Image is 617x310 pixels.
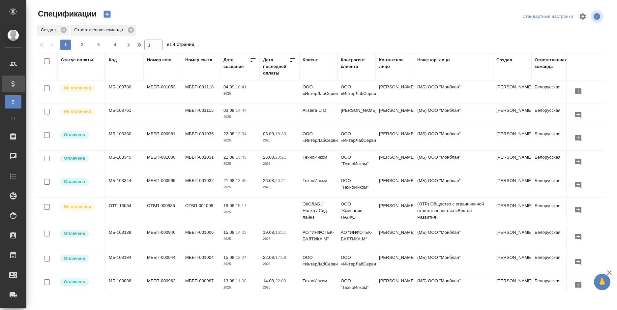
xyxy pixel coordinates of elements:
p: 04.09, [223,84,236,89]
td: [PERSON_NAME] [493,127,531,150]
p: 2025 [263,261,296,267]
div: Контрагент клиента [341,57,372,70]
td: Белорусская [531,127,570,150]
td: МББП-001035 [182,127,220,150]
td: (МБ) ООО "Монблан" [414,80,493,104]
td: OTP-13054 [105,199,144,222]
button: 2 [77,40,87,50]
p: 03.09, [223,108,236,113]
td: [PERSON_NAME] [376,226,414,249]
div: Ответственная команда [70,25,136,36]
p: 15:17 [236,203,247,208]
td: Белорусская [531,226,570,249]
p: 22.08, [263,255,275,260]
td: МББП-000999 [144,174,182,197]
td: МБ-103380 [105,127,144,150]
td: [PERSON_NAME] [376,80,414,104]
div: Создал [37,25,69,36]
p: Оплачена [64,178,85,185]
td: МБ-103188 [105,226,144,249]
p: 2025 [223,284,256,291]
a: В [5,95,21,108]
p: 2025 [263,284,296,291]
td: Белорусская [531,151,570,174]
p: 14:03 [236,230,247,235]
td: МБ-103184 [105,251,144,274]
td: [PERSON_NAME] [376,151,414,174]
div: Дата последней оплаты [263,57,289,77]
td: Белорусская [531,80,570,104]
td: Белорусская [531,274,570,297]
span: 3 [93,42,104,48]
button: Создать [99,9,115,20]
p: 15.08, [223,255,236,260]
p: 2025 [223,90,256,97]
div: split button [521,12,575,22]
td: Белорусская [531,251,570,274]
td: ОТБП-001009 [182,199,220,222]
div: Клиент [303,57,318,63]
td: МББП-001031 [182,151,220,174]
p: 21.08, [223,178,236,183]
td: [PERSON_NAME] [376,127,414,150]
p: Оплачена [64,230,85,237]
td: Белорусская [531,174,570,197]
p: 26.08, [263,155,275,160]
td: Белорусская [531,104,570,127]
td: [PERSON_NAME] [493,251,531,274]
td: [PERSON_NAME] [376,199,414,222]
div: Номер счета [185,57,212,63]
p: 17:59 [275,255,286,260]
p: Оплачена [64,255,85,262]
p: 2025 [223,137,256,144]
td: [PERSON_NAME] [493,80,531,104]
div: Создал [496,57,512,63]
td: (МБ) ООО "Монблан" [414,174,493,197]
p: 2025 [223,236,256,242]
p: 22.08, [223,131,236,136]
span: 2 [77,42,87,48]
td: [PERSON_NAME] [493,226,531,249]
p: ТехноИнком [303,154,334,161]
p: ТехноИнком [303,278,334,284]
p: ООО «ИнтерЛабСервис» [303,84,334,97]
p: Не оплачена [64,203,91,210]
td: МБ-103088 [105,274,144,297]
button: 🙏 [594,274,610,290]
td: МББП-001032 [182,174,220,197]
td: МББП-001118 [182,80,220,104]
span: П [8,115,18,122]
td: МББП-001000 [144,151,182,174]
td: [PERSON_NAME] [493,274,531,297]
p: ООО «ИнтерЛабСервис» [303,131,334,144]
p: ООО "Компания НАЛКО" [341,201,372,221]
p: Оплачена [64,155,85,162]
p: 22:03 [275,278,286,283]
p: 20:21 [275,155,286,160]
span: из 4 страниц [167,41,194,50]
p: ООО «ИнтерЛабСервис» [341,131,372,144]
td: (МБ) ООО "Монблан" [414,226,493,249]
p: 15.08, [223,230,236,235]
p: 2025 [263,184,296,191]
p: АО "ИНФОТЕК-БАЛТИКА М" [341,229,372,242]
p: Создал [41,27,58,33]
td: Белорусская [531,199,570,222]
p: Оплачена [64,132,85,138]
td: МБ-103344 [105,174,144,197]
p: Оплачена [64,279,85,285]
p: Не оплачена [64,85,91,91]
div: Статус оплаты [61,57,93,63]
span: 🙏 [597,275,608,289]
p: 19.08, [223,203,236,208]
p: ООО «ИнтерЛабСервис» [303,254,334,267]
p: ООО «ИнтерЛабСервис» [341,254,372,267]
p: 2025 [223,114,256,120]
td: (МБ) ООО "Монблан" [414,251,493,274]
p: Alistera LTD [303,107,334,114]
p: ООО «ИнтерЛабСервис» [341,84,372,97]
p: 10:41 [236,84,247,89]
p: 13:45 [236,155,247,160]
p: 18:30 [275,131,286,136]
td: МБ-103345 [105,151,144,174]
